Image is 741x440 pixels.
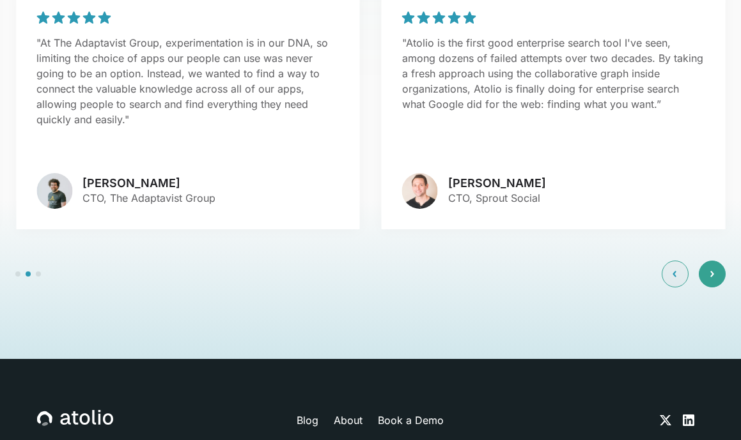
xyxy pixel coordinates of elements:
p: CTO, Sprout Social [448,190,546,206]
h3: [PERSON_NAME] [448,176,546,190]
iframe: Chat Widget [677,379,741,440]
a: About [334,413,363,428]
img: avatar [36,173,72,209]
p: "At The Adaptavist Group, experimentation is in our DNA, so limiting the choice of apps our peopl... [36,35,339,127]
h3: [PERSON_NAME] [82,176,215,190]
a: Book a Demo [378,413,444,428]
p: CTO, The Adaptavist Group [82,190,215,206]
p: "Atolio is the first good enterprise search tool I've seen, among dozens of failed attempts over ... [402,35,705,112]
a: Blog [297,413,318,428]
img: avatar [402,173,438,209]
